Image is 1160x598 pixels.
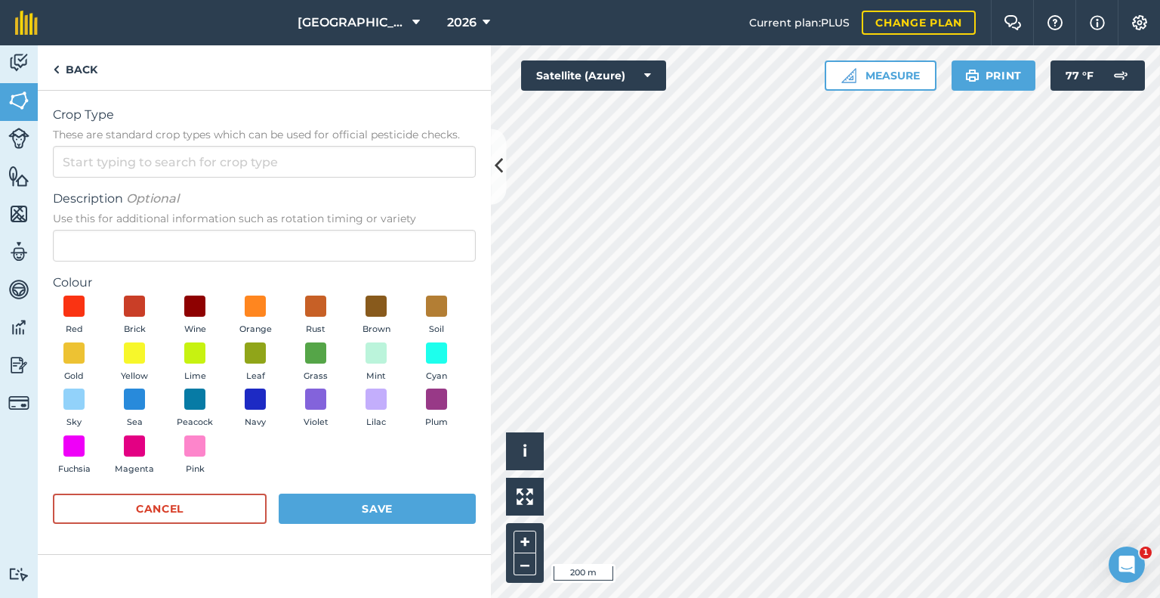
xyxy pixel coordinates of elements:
[53,211,476,226] span: Use this for additional information such as rotation timing or variety
[8,89,29,112] img: svg+xml;base64,PHN2ZyB4bWxucz0iaHR0cDovL3d3dy53My5vcmcvMjAwMC9zdmciIHdpZHRoPSI1NiIgaGVpZ2h0PSI2MC...
[362,323,390,336] span: Brown
[8,240,29,263] img: svg+xml;base64,PD94bWwgdmVyc2lvbj0iMS4wIiBlbmNvZGluZz0idXRmLTgiPz4KPCEtLSBHZW5lcmF0b3I6IEFkb2JlIE...
[58,463,91,476] span: Fuchsia
[124,323,146,336] span: Brick
[295,342,337,383] button: Grass
[429,323,444,336] span: Soil
[279,494,476,524] button: Save
[53,274,476,292] label: Colour
[53,60,60,79] img: svg+xml;base64,PHN2ZyB4bWxucz0iaHR0cDovL3d3dy53My5vcmcvMjAwMC9zdmciIHdpZHRoPSI5IiBoZWlnaHQ9IjI0Ii...
[1004,15,1022,30] img: Two speech bubbles overlapping with the left bubble in the forefront
[115,463,154,476] span: Magenta
[8,278,29,301] img: svg+xml;base64,PD94bWwgdmVyc2lvbj0iMS4wIiBlbmNvZGluZz0idXRmLTgiPz4KPCEtLSBHZW5lcmF0b3I6IEFkb2JlIE...
[521,60,666,91] button: Satellite (Azure)
[184,370,206,383] span: Lime
[952,60,1036,91] button: Print
[1140,547,1152,559] span: 1
[1066,60,1094,91] span: 77 ° F
[234,296,276,336] button: Orange
[304,370,328,383] span: Grass
[8,567,29,581] img: svg+xml;base64,PD94bWwgdmVyc2lvbj0iMS4wIiBlbmNvZGluZz0idXRmLTgiPz4KPCEtLSBHZW5lcmF0b3I6IEFkb2JlIE...
[15,11,38,35] img: fieldmargin Logo
[113,296,156,336] button: Brick
[355,296,397,336] button: Brown
[1050,60,1145,91] button: 77 °F
[121,370,148,383] span: Yellow
[517,488,533,505] img: Four arrows, one pointing top left, one top right, one bottom right and the last bottom left
[862,11,976,35] a: Change plan
[174,296,216,336] button: Wine
[126,191,179,206] em: Optional
[245,416,266,429] span: Navy
[53,190,476,208] span: Description
[184,323,206,336] span: Wine
[304,416,329,429] span: Violet
[523,442,527,460] span: i
[53,296,95,336] button: Red
[186,463,205,476] span: Pink
[965,67,980,85] img: svg+xml;base64,PHN2ZyB4bWxucz0iaHR0cDovL3d3dy53My5vcmcvMjAwMC9zdmciIHdpZHRoPSIxOSIgaGVpZ2h0PSIyNC...
[298,14,406,32] span: [GEOGRAPHIC_DATA]
[425,416,448,429] span: Plum
[295,389,337,429] button: Violet
[355,342,397,383] button: Mint
[113,435,156,476] button: Magenta
[841,68,856,83] img: Ruler icon
[174,435,216,476] button: Pink
[53,146,476,178] input: Start typing to search for crop type
[366,416,386,429] span: Lilac
[8,316,29,339] img: svg+xml;base64,PD94bWwgdmVyc2lvbj0iMS4wIiBlbmNvZGluZz0idXRmLTgiPz4KPCEtLSBHZW5lcmF0b3I6IEFkb2JlIE...
[53,494,267,524] button: Cancel
[8,51,29,74] img: svg+xml;base64,PD94bWwgdmVyc2lvbj0iMS4wIiBlbmNvZGluZz0idXRmLTgiPz4KPCEtLSBHZW5lcmF0b3I6IEFkb2JlIE...
[514,531,536,553] button: +
[53,342,95,383] button: Gold
[174,342,216,383] button: Lime
[177,416,213,429] span: Peacock
[415,296,458,336] button: Soil
[53,127,476,142] span: These are standard crop types which can be used for official pesticide checks.
[174,389,216,429] button: Peacock
[53,106,476,124] span: Crop Type
[53,389,95,429] button: Sky
[38,45,113,90] a: Back
[825,60,936,91] button: Measure
[8,203,29,225] img: svg+xml;base64,PHN2ZyB4bWxucz0iaHR0cDovL3d3dy53My5vcmcvMjAwMC9zdmciIHdpZHRoPSI1NiIgaGVpZ2h0PSI2MC...
[234,342,276,383] button: Leaf
[53,435,95,476] button: Fuchsia
[8,392,29,414] img: svg+xml;base64,PD94bWwgdmVyc2lvbj0iMS4wIiBlbmNvZGluZz0idXRmLTgiPz4KPCEtLSBHZW5lcmF0b3I6IEFkb2JlIE...
[1046,15,1064,30] img: A question mark icon
[295,296,337,336] button: Rust
[64,370,84,383] span: Gold
[66,323,83,336] span: Red
[246,370,265,383] span: Leaf
[1109,547,1145,583] iframe: Intercom live chat
[426,370,447,383] span: Cyan
[506,432,544,470] button: i
[8,165,29,187] img: svg+xml;base64,PHN2ZyB4bWxucz0iaHR0cDovL3d3dy53My5vcmcvMjAwMC9zdmciIHdpZHRoPSI1NiIgaGVpZ2h0PSI2MC...
[415,389,458,429] button: Plum
[234,389,276,429] button: Navy
[127,416,143,429] span: Sea
[514,553,536,575] button: –
[355,389,397,429] button: Lilac
[366,370,386,383] span: Mint
[66,416,82,429] span: Sky
[1090,14,1105,32] img: svg+xml;base64,PHN2ZyB4bWxucz0iaHR0cDovL3d3dy53My5vcmcvMjAwMC9zdmciIHdpZHRoPSIxNyIgaGVpZ2h0PSIxNy...
[113,389,156,429] button: Sea
[8,128,29,149] img: svg+xml;base64,PD94bWwgdmVyc2lvbj0iMS4wIiBlbmNvZGluZz0idXRmLTgiPz4KPCEtLSBHZW5lcmF0b3I6IEFkb2JlIE...
[8,354,29,376] img: svg+xml;base64,PD94bWwgdmVyc2lvbj0iMS4wIiBlbmNvZGluZz0idXRmLTgiPz4KPCEtLSBHZW5lcmF0b3I6IEFkb2JlIE...
[415,342,458,383] button: Cyan
[1106,60,1136,91] img: svg+xml;base64,PD94bWwgdmVyc2lvbj0iMS4wIiBlbmNvZGluZz0idXRmLTgiPz4KPCEtLSBHZW5lcmF0b3I6IEFkb2JlIE...
[113,342,156,383] button: Yellow
[306,323,325,336] span: Rust
[1131,15,1149,30] img: A cog icon
[447,14,477,32] span: 2026
[239,323,272,336] span: Orange
[749,14,850,31] span: Current plan : PLUS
